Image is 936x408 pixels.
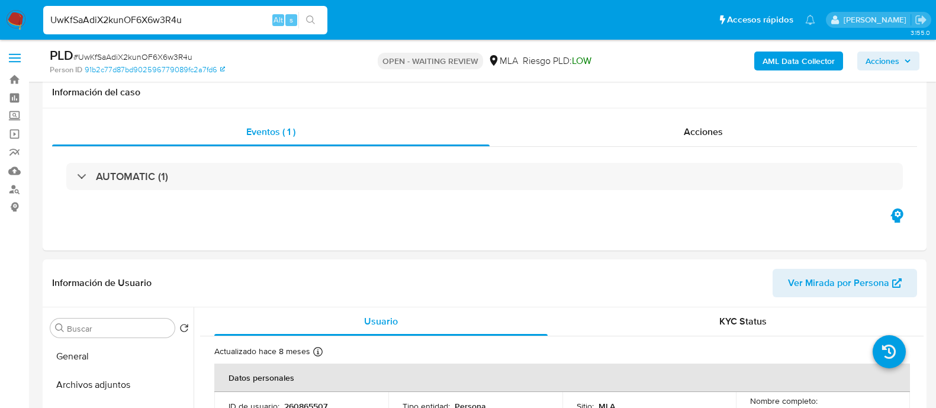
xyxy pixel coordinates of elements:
[844,14,911,25] p: martin.degiuli@mercadolibre.com
[763,52,835,70] b: AML Data Collector
[96,170,168,183] h3: AUTOMATIC (1)
[719,314,767,328] span: KYC Status
[915,14,927,26] a: Salir
[50,65,82,75] b: Person ID
[378,53,483,69] p: OPEN - WAITING REVIEW
[46,371,194,399] button: Archivos adjuntos
[773,269,917,297] button: Ver Mirada por Persona
[788,269,889,297] span: Ver Mirada por Persona
[85,65,225,75] a: 91b2c77d87bd902596779089fc2a7fd6
[684,125,723,139] span: Acciones
[46,342,194,371] button: General
[857,52,919,70] button: Acciones
[364,314,398,328] span: Usuario
[66,163,903,190] div: AUTOMATIC (1)
[214,346,310,357] p: Actualizado hace 8 meses
[73,51,192,63] span: # UwKfSaAdiX2kunOF6X6w3R4u
[246,125,295,139] span: Eventos ( 1 )
[52,86,917,98] h1: Información del caso
[179,323,189,336] button: Volver al orden por defecto
[290,14,293,25] span: s
[67,323,170,334] input: Buscar
[866,52,899,70] span: Acciones
[754,52,843,70] button: AML Data Collector
[298,12,323,28] button: search-icon
[523,54,591,68] span: Riesgo PLD:
[50,46,73,65] b: PLD
[43,12,327,28] input: Buscar usuario o caso...
[214,364,910,392] th: Datos personales
[727,14,793,26] span: Accesos rápidos
[488,54,518,68] div: MLA
[572,54,591,68] span: LOW
[274,14,283,25] span: Alt
[55,323,65,333] button: Buscar
[52,277,152,289] h1: Información de Usuario
[750,396,818,406] p: Nombre completo :
[805,15,815,25] a: Notificaciones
